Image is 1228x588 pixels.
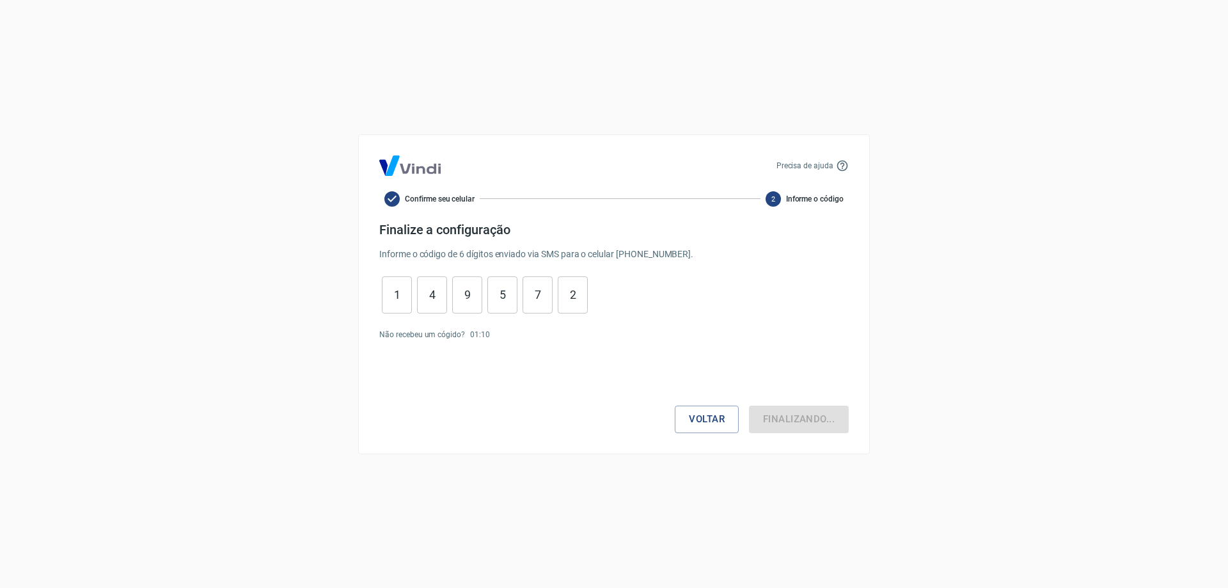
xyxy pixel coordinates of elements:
[405,193,475,205] span: Confirme seu celular
[675,406,739,433] button: Voltar
[470,329,490,340] p: 01 : 10
[379,248,849,261] p: Informe o código de 6 dígitos enviado via SMS para o celular [PHONE_NUMBER] .
[776,160,833,171] p: Precisa de ajuda
[771,195,775,203] text: 2
[379,222,849,237] h4: Finalize a configuração
[786,193,844,205] span: Informe o código
[379,329,465,340] p: Não recebeu um cógido?
[379,155,441,176] img: Logo Vind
